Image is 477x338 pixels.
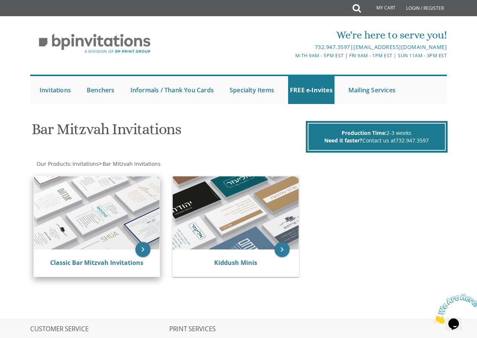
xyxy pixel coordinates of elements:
a: 732.947.3597 [396,137,429,144]
span: Production Time: [342,129,387,136]
div: We're here to serve you! [169,28,447,43]
h1: Bar Mitzvah Invitations [32,121,304,143]
a: keyboard_arrow_right [135,242,150,257]
a: Informals / Thank You Cards [129,76,216,104]
a: [EMAIL_ADDRESS][DOMAIN_NAME] [353,43,447,50]
a: Bar Mitzvah Invitations [102,160,161,167]
a: Classic Bar Mitzvah Invitations [50,258,143,267]
iframe: chat widget [430,291,477,327]
a: FREE e-Invites [288,76,334,104]
h2: PRINT SERVICES [169,326,308,333]
a: Mailing Services [347,76,397,104]
a: 732.947.3597 [315,43,350,50]
div: M-Th 9am - 5pm EST | Fri 9am - 1pm EST | Sun 11am - 3pm EST [169,52,447,60]
a: Specialty Items [228,76,276,104]
span: > [99,160,161,167]
img: Kiddush Minis [173,176,299,250]
a: keyboard_arrow_right [275,242,290,257]
div: | [169,43,447,52]
a: Invitations [72,160,99,167]
img: Chat attention grabber [3,3,50,33]
span: Bar Mitzvah Invitations [103,160,161,167]
a: Invitations [38,76,73,104]
h2: CUSTOMER SERVICE [30,326,169,333]
img: Classic Bar Mitzvah Invitations [34,176,160,250]
a: Kiddush Minis [214,258,257,267]
div: 2-3 weeks Contact us at [308,123,446,151]
a: Benchers [85,76,117,104]
a: Our Products [36,160,70,167]
span: Need it faster? [324,137,362,144]
div: : [30,160,239,168]
img: BP Invitation Loft [30,28,160,59]
a: My Cart [360,1,401,16]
